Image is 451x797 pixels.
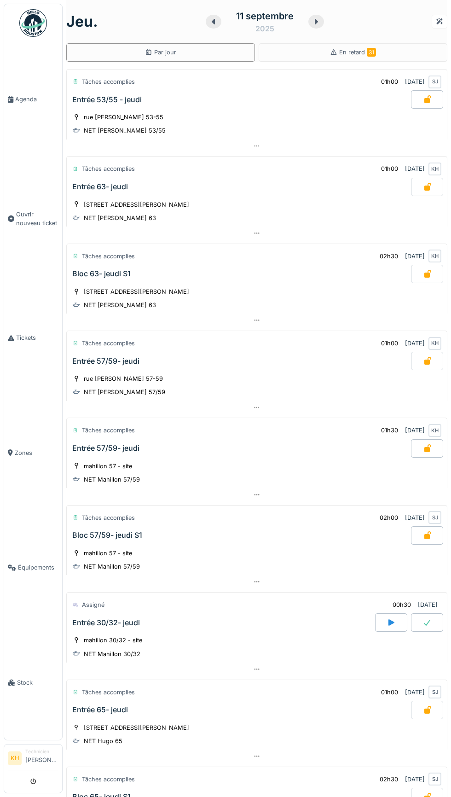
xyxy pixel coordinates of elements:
div: mahillon 57 - site [84,549,132,558]
div: [DATE] [405,252,425,261]
div: 01h00 [381,164,398,173]
div: Assigné [82,600,104,609]
a: Zones [4,396,62,511]
div: Entrée 57/59- jeudi [72,357,139,366]
div: [STREET_ADDRESS][PERSON_NAME] [84,287,189,296]
div: NET [PERSON_NAME] 63 [84,301,156,309]
span: Stock [17,678,58,687]
span: Tickets [16,333,58,342]
div: Bloc 63- jeudi S1 [72,269,131,278]
div: [DATE] [405,688,425,697]
div: [STREET_ADDRESS][PERSON_NAME] [84,723,189,732]
div: mahillon 30/32 - site [84,636,142,645]
div: Tâches accomplies [82,426,135,435]
div: [DATE] [405,77,425,86]
div: [DATE] [405,513,425,522]
a: KH Technicien[PERSON_NAME] [8,748,58,770]
span: 31 [367,48,376,57]
div: Entrée 30/32- jeudi [72,618,140,627]
div: Par jour [145,48,176,57]
div: NET [PERSON_NAME] 63 [84,214,156,222]
div: Tâches accomplies [82,775,135,784]
div: NET Hugo 65 [84,737,122,745]
div: SJ [428,686,441,698]
div: 00h30 [393,600,411,609]
div: Tâches accomplies [82,513,135,522]
a: Tickets [4,280,62,396]
span: Équipements [18,563,58,572]
div: KH [428,424,441,437]
div: [DATE] [405,339,425,348]
a: Équipements [4,510,62,625]
div: Tâches accomplies [82,688,135,697]
div: 11 septembre [236,9,294,23]
div: 02h00 [380,513,398,522]
li: KH [8,751,22,765]
div: 01h00 [381,688,398,697]
div: [DATE] [418,600,438,609]
div: SJ [428,76,441,88]
div: rue [PERSON_NAME] 53-55 [84,113,163,122]
div: Tâches accomplies [82,339,135,348]
span: Agenda [15,95,58,104]
span: En retard [339,49,376,56]
div: KH [428,337,441,350]
span: Zones [15,448,58,457]
div: NET Mahillon 57/59 [84,562,140,571]
div: Entrée 53/55 - jeudi [72,95,142,104]
div: 02h30 [380,252,398,261]
div: [STREET_ADDRESS][PERSON_NAME] [84,200,189,209]
div: Entrée 57/59- jeudi [72,444,139,453]
div: NET Mahillon 30/32 [84,650,140,658]
div: KH [428,163,441,175]
div: 01h00 [381,77,398,86]
div: [DATE] [405,426,425,435]
li: [PERSON_NAME] [25,748,58,768]
div: [DATE] [405,775,425,784]
div: SJ [428,773,441,785]
div: Tâches accomplies [82,252,135,261]
a: Stock [4,625,62,740]
div: 01h30 [381,426,398,435]
a: Ouvrir nouveau ticket [4,157,62,281]
div: NET [PERSON_NAME] 53/55 [84,126,166,135]
div: [DATE] [405,164,425,173]
div: Technicien [25,748,58,755]
span: Ouvrir nouveau ticket [16,210,58,227]
div: SJ [428,511,441,524]
div: Entrée 63- jeudi [72,182,128,191]
div: Entrée 65- jeudi [72,705,128,714]
div: Tâches accomplies [82,77,135,86]
div: 01h00 [381,339,398,348]
div: 02h30 [380,775,398,784]
div: rue [PERSON_NAME] 57-59 [84,374,163,383]
div: NET Mahillon 57/59 [84,475,140,484]
div: Tâches accomplies [82,164,135,173]
div: KH [428,250,441,262]
div: NET [PERSON_NAME] 57/59 [84,388,165,396]
div: mahillon 57 - site [84,462,132,471]
img: Badge_color-CXgf-gQk.svg [19,9,47,37]
a: Agenda [4,42,62,157]
h1: jeu. [66,13,98,30]
div: Bloc 57/59- jeudi S1 [72,531,142,540]
div: 2025 [255,23,274,34]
